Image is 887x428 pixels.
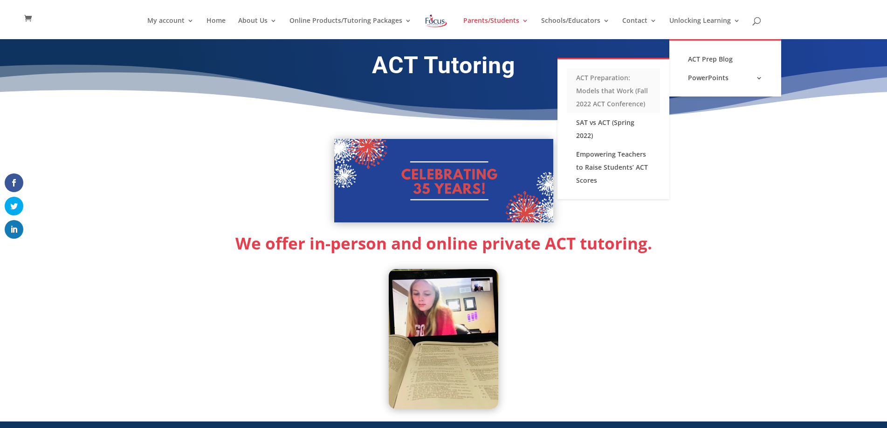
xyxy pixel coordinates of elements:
a: Schools/Educators [541,17,610,39]
img: Celebrating 35 years [334,139,553,222]
a: SAT vs ACT (Spring 2022) [567,113,660,145]
a: My account [147,17,194,39]
img: ACT Tutoring through Zoom [389,269,498,409]
h1: ACT Tutoring [192,51,695,84]
img: Focus on Learning [424,13,448,29]
a: Online Products/Tutoring Packages [289,17,412,39]
a: ACT Preparation: Models that Work (Fall 2022 ACT Conference) [567,69,660,113]
a: Unlocking Learning [669,17,740,39]
a: Empowering Teachers to Raise Students’ ACT Scores [567,145,660,190]
a: Home [206,17,226,39]
strong: We offer in-person and online private ACT tutoring. [235,232,652,254]
a: Contact [622,17,657,39]
a: PowerPoints [679,69,772,87]
a: ACT Prep Blog [679,50,772,69]
a: About Us [238,17,277,39]
a: Parents/Students [463,17,529,39]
